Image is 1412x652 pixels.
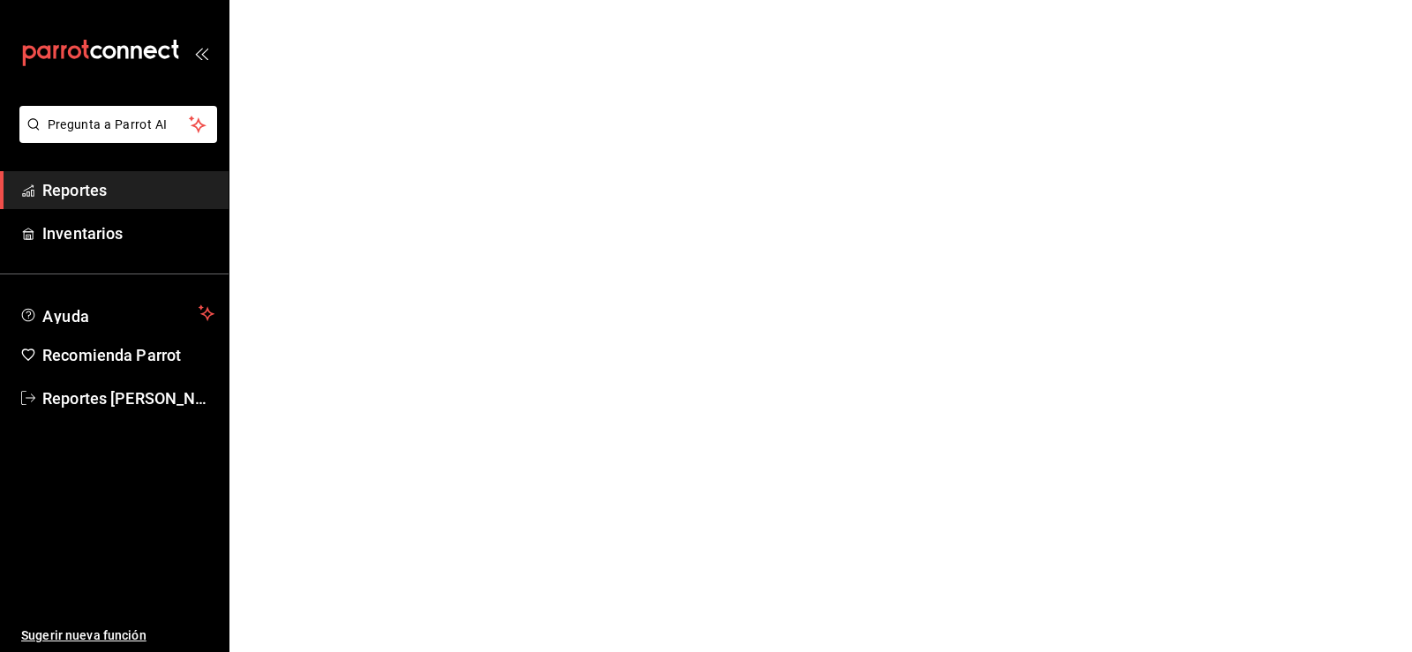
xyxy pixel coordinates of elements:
span: Ayuda [42,303,192,324]
button: open_drawer_menu [194,46,208,60]
span: Inventarios [42,221,214,245]
span: Reportes [42,178,214,202]
a: Pregunta a Parrot AI [12,128,217,146]
span: Reportes [PERSON_NAME] [PERSON_NAME] [42,386,214,410]
button: Pregunta a Parrot AI [19,106,217,143]
span: Recomienda Parrot [42,343,214,367]
span: Sugerir nueva función [21,626,214,645]
span: Pregunta a Parrot AI [48,116,190,134]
